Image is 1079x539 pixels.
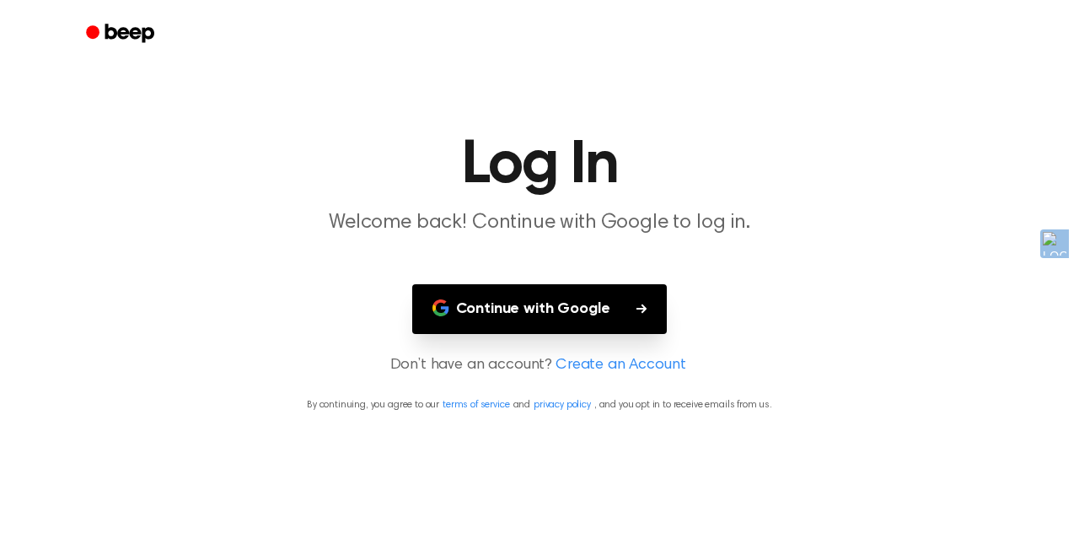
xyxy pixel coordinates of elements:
button: Continue with Google [412,284,668,334]
p: By continuing, you agree to our and , and you opt in to receive emails from us. [20,397,1059,412]
a: Create an Account [556,354,685,377]
p: Welcome back! Continue with Google to log in. [216,209,863,237]
a: terms of service [443,400,509,410]
h1: Log In [108,135,971,196]
p: Don’t have an account? [20,354,1059,377]
a: Beep [74,18,169,51]
a: privacy policy [534,400,591,410]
